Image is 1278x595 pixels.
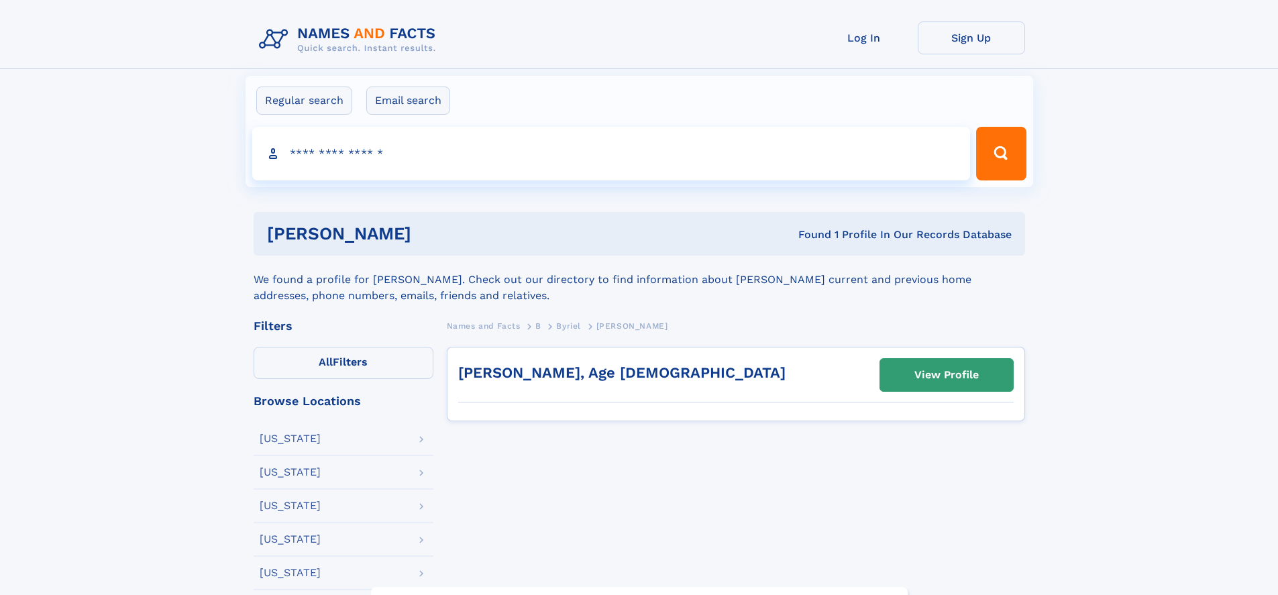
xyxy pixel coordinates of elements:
div: Found 1 Profile In Our Records Database [604,227,1012,242]
div: Filters [254,320,433,332]
button: Search Button [976,127,1026,180]
h1: [PERSON_NAME] [267,225,605,242]
a: Log In [810,21,918,54]
a: Byriel [556,317,581,334]
label: Email search [366,87,450,115]
a: B [535,317,541,334]
a: View Profile [880,359,1013,391]
span: B [535,321,541,331]
div: [US_STATE] [260,467,321,478]
div: View Profile [914,360,979,390]
a: Sign Up [918,21,1025,54]
img: Logo Names and Facts [254,21,447,58]
a: Names and Facts [447,317,521,334]
div: [US_STATE] [260,500,321,511]
span: Byriel [556,321,581,331]
div: [US_STATE] [260,534,321,545]
div: We found a profile for [PERSON_NAME]. Check out our directory to find information about [PERSON_N... [254,256,1025,304]
div: [US_STATE] [260,567,321,578]
input: search input [252,127,971,180]
div: [US_STATE] [260,433,321,444]
span: [PERSON_NAME] [596,321,668,331]
label: Filters [254,347,433,379]
a: [PERSON_NAME], Age [DEMOGRAPHIC_DATA] [458,364,786,381]
label: Regular search [256,87,352,115]
span: All [319,356,333,368]
div: Browse Locations [254,395,433,407]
